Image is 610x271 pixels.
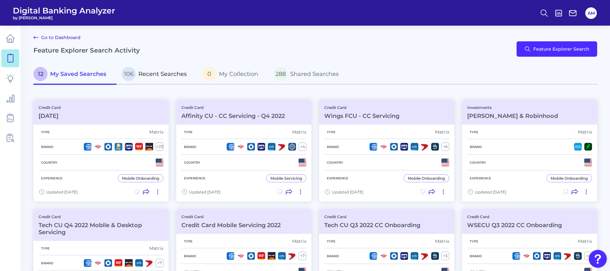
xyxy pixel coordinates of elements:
div: Mobile Onboarding [551,176,588,181]
span: My Saved Searches [50,70,106,78]
h5: Brand [39,261,56,265]
p: Credit Card [324,214,420,219]
div: + 7 [299,252,306,260]
div: Mobile Onboarding [122,176,159,181]
a: Credit CardAffinity CU - CC Servicing - Q4 2022TypeMatrixBrand+4CountryExperienceMobile Servicing... [176,100,311,201]
div: Matrix [578,238,592,244]
h3: [PERSON_NAME] & Robinhood [467,112,558,119]
h3: Wings FCU - CC Servicing [324,112,399,119]
div: Mobile Onboarding [408,176,445,181]
h5: Experience [181,176,208,180]
div: Matrix [578,129,592,135]
div: Matrix [435,238,449,244]
div: + 3 [441,252,449,260]
p: Credit Card [181,214,281,219]
h5: Country [324,160,346,165]
span: Updated [DATE] [189,190,221,194]
h5: Experience [324,176,351,180]
span: My Collection [219,70,258,78]
span: Updated [DATE] [475,190,506,194]
div: + 6 [441,143,449,151]
p: Credit Card [181,105,285,110]
a: 288Shared Searches [268,64,349,85]
div: Matrix [435,129,449,135]
h2: Feature Explorer Search Activity [33,46,140,54]
p: Credit Card [467,214,562,219]
span: Digital Banking Analyzer [13,6,115,15]
span: Updated [DATE] [46,190,78,194]
div: Mobile Servicing [270,176,302,181]
h5: Brand [181,254,199,258]
h5: Experience [467,176,494,180]
span: Updated [DATE] [332,190,363,194]
h5: Country [39,160,60,165]
h5: Type [324,130,338,134]
div: + 4 [299,143,306,151]
a: 106Recent Searches [117,64,197,85]
span: Feature Explorer Search [533,46,589,52]
span: by [PERSON_NAME] [13,15,115,20]
h5: Type [39,246,52,250]
div: Matrix [149,245,163,251]
h5: Type [467,239,481,243]
h5: Type [39,130,52,134]
span: 12 [33,67,48,81]
h5: Experience [39,176,65,180]
h5: Brand [467,145,484,149]
h5: Brand [181,145,199,149]
h5: Brand [467,254,484,258]
span: Recent Searches [138,70,187,78]
div: + 4 [584,252,592,260]
div: Matrix [292,129,306,135]
button: Open Resource Center [589,250,607,268]
button: Feature Explorer Search [517,41,597,57]
a: 0My Collection [197,64,268,85]
div: Matrix [149,129,163,135]
a: Credit Card[DATE]TypeMatrixBrand+23CountryExperienceMobile OnboardingUpdated [DATE] [33,100,169,201]
span: 288 [274,67,288,81]
h5: Brand [324,145,342,149]
h3: Tech CU Q4 2022 Mobile & Desktop Servicing [39,222,163,236]
h5: Type [181,130,195,134]
p: Investments [467,105,558,110]
p: Credit Card [39,105,61,110]
div: + 7 [156,259,163,267]
h5: Brand [324,254,342,258]
span: 0 [202,67,216,81]
a: Credit CardWings FCU - CC ServicingTypeMatrixBrand+6CountryExperienceMobile OnboardingUpdated [DATE] [319,100,454,201]
a: Investments[PERSON_NAME] & RobinhoodTypeMatrixBrandCountryExperienceMobile OnboardingUpdated [DATE] [462,100,597,201]
h3: WSECU Q3 2022 CC Onboarding [467,222,562,229]
h5: Brand [39,145,56,149]
h3: [DATE] [39,112,61,119]
h5: Type [324,239,338,243]
div: Matrix [292,238,306,244]
h5: Type [467,130,481,134]
span: Shared Searches [290,70,339,78]
h3: Credit Card Mobile Servicing 2022 [181,222,281,229]
h3: Affinity CU - CC Servicing - Q4 2022 [181,112,285,119]
p: Credit Card [39,214,163,219]
a: Go to Dashboard [33,34,81,41]
h5: Country [181,160,203,165]
p: Credit Card [324,105,399,110]
h5: Country [467,160,489,165]
h3: Tech CU Q3 2022 CC Onboarding [324,222,420,229]
a: 12My Saved Searches [33,64,117,85]
div: + 23 [156,143,163,151]
h5: Type [181,239,195,243]
span: 106 [122,67,136,81]
button: AM [585,7,597,19]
